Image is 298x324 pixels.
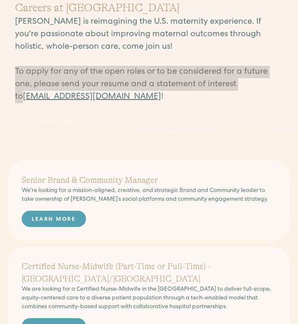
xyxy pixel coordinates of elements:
a: LEARN MORE [22,211,86,227]
p: We’re looking for a mission-aligned, creative, and strategic Brand and Community leader to take o... [22,187,276,204]
h2: Certified Nurse-Midwife (Part-Time or Full-Time) - [GEOGRAPHIC_DATA]/[GEOGRAPHIC_DATA] [22,260,276,285]
p: We are looking for a Certified Nurse-Midwife in the [GEOGRAPHIC_DATA] to deliver full-scope, equi... [22,285,276,312]
p: [PERSON_NAME] is reimagining the U.S. maternity experience. If you're passionate about improving ... [15,16,283,103]
h2: Senior Brand & Community Manager [22,174,276,187]
a: [EMAIL_ADDRESS][DOMAIN_NAME] [23,93,161,101]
